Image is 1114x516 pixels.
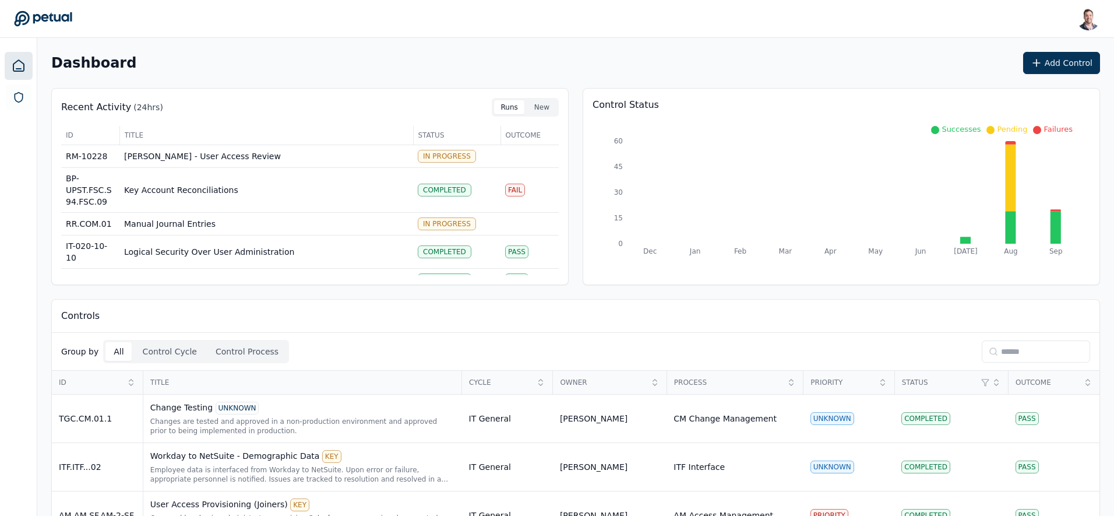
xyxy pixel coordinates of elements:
[290,499,309,511] div: KEY
[462,395,553,443] td: IT General
[997,125,1027,134] span: Pending
[5,52,33,80] a: Dashboard
[418,150,476,163] div: In Progress
[66,241,107,262] span: IT-020-10-10
[614,188,623,196] tspan: 30
[674,461,725,473] div: ITF Interface
[901,461,950,473] div: Completed
[643,247,657,255] tspan: Dec
[418,184,471,196] div: Completed
[614,137,623,145] tspan: 60
[674,413,777,424] div: CM Change Management
[59,378,123,387] span: ID
[560,378,646,387] span: Owner
[902,378,978,387] span: Status
[954,247,978,255] tspan: [DATE]
[462,443,553,492] td: IT General
[133,101,163,113] p: (24hrs)
[469,378,533,387] span: Cycle
[674,378,784,387] span: Process
[150,465,455,484] div: Employee data is interfaced from Workday to NetSuite. Upon error or failure, appropriate personne...
[1049,247,1063,255] tspan: Sep
[810,461,854,473] div: UNKNOWN
[824,247,837,255] tspan: Apr
[66,174,112,206] span: BP-UPST.FSC.S94.FSC.09
[734,247,746,255] tspan: Feb
[1004,247,1017,255] tspan: Aug
[614,214,623,222] tspan: 15
[1077,7,1100,30] img: Snir Kodesh
[418,245,471,258] div: Completed
[810,378,874,387] span: Priority
[125,131,408,140] span: Title
[61,346,98,357] p: Group by
[942,125,981,134] span: Successes
[618,240,623,248] tspan: 0
[901,412,950,425] div: Completed
[59,461,136,473] div: ITF.ITF...02
[150,499,455,511] div: User Access Provisioning (Joiners)
[14,10,72,27] a: Go to Dashboard
[527,100,556,114] button: New
[119,145,413,168] td: [PERSON_NAME] - User Access Review
[150,402,455,415] div: Change Testing
[66,219,112,229] span: RR.COM.01
[59,413,136,424] div: TGC.CM.01.1
[614,163,623,171] tspan: 45
[66,131,115,140] span: ID
[119,236,413,269] td: Logical Security Over User Administration
[1016,461,1039,473] div: Pass
[1044,125,1073,134] span: Failures
[689,247,701,255] tspan: Jan
[1023,52,1100,74] button: Add Control
[150,417,455,436] div: Changes are tested and approved in a non-production environment and approved prior to being imple...
[119,213,413,236] td: Manual Journal Entries
[61,100,131,114] p: Recent Activity
[418,131,496,140] span: Status
[51,55,136,71] h2: Dashboard
[505,273,528,286] div: Pass
[66,152,107,161] span: RM-10228
[505,245,528,258] div: Pass
[216,402,259,415] div: UNKNOWN
[1016,378,1080,387] span: Outcome
[506,131,555,140] span: Outcome
[119,168,413,213] td: Key Account Reconciliations
[61,309,100,323] p: Controls
[1016,412,1039,425] div: Pass
[135,342,205,361] button: Control Cycle
[505,184,525,196] div: Fail
[560,461,627,473] div: [PERSON_NAME]
[119,269,413,292] td: Blackline Reconciliation
[418,217,476,230] div: In Progress
[150,378,454,387] span: Title
[418,273,471,286] div: Completed
[868,247,883,255] tspan: May
[593,98,1090,112] p: Control Status
[322,450,341,463] div: KEY
[915,247,926,255] tspan: Jun
[494,100,525,114] button: Runs
[779,247,792,255] tspan: Mar
[810,412,854,425] div: UNKNOWN
[150,450,455,463] div: Workday to NetSuite - Demographic Data
[207,342,287,361] button: Control Process
[560,413,627,424] div: [PERSON_NAME]
[6,85,31,110] a: SOC 1 Reports
[105,342,132,361] button: All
